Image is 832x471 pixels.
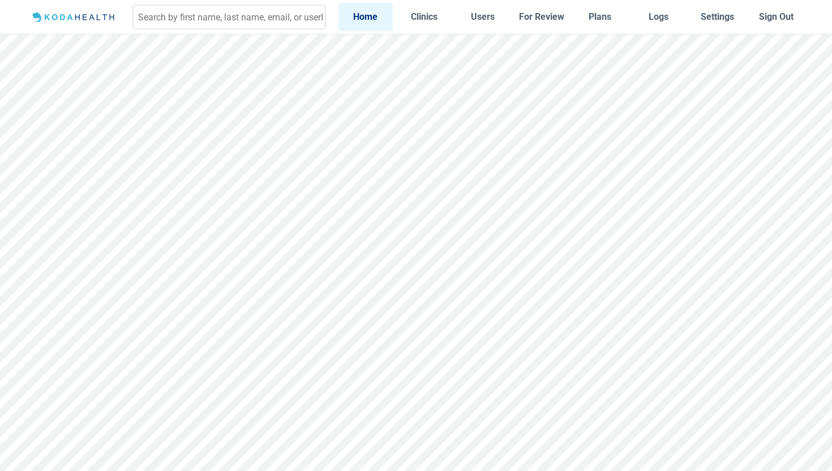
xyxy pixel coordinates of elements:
a: Home [338,3,393,31]
a: Logs [632,3,686,31]
a: For Review [514,3,569,31]
input: Search by first name, last name, email, or userId [132,5,326,29]
a: Clinics [397,3,452,31]
a: Settings [691,3,745,31]
a: Plans [573,3,628,31]
img: Logo [29,10,120,24]
a: Users [456,3,510,31]
button: Sign Out [749,3,803,31]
